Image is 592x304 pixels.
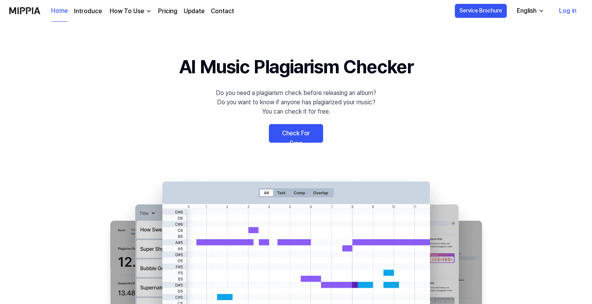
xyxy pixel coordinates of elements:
[216,88,376,116] div: Do you need a plagiarism check before releasing an album? Do you want to know if anyone has plagi...
[146,8,152,14] img: down
[515,6,538,16] div: English
[108,7,146,16] div: How To Use
[179,53,413,81] h1: AI Music Plagiarism Checker
[511,3,549,19] button: English
[108,7,152,16] button: How To Use
[184,7,205,16] a: Update
[51,0,68,22] a: Home
[455,4,507,18] button: Service Brochure
[74,7,102,16] a: Introduce
[269,124,323,143] a: Check For Free
[158,7,177,16] a: Pricing
[211,7,234,16] a: Contact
